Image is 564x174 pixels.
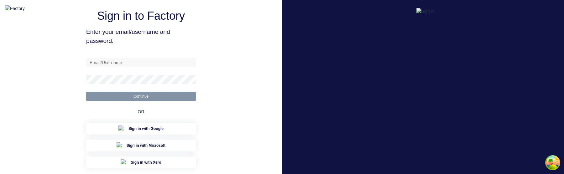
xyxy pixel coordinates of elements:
[86,28,196,46] span: Enter your email/username and password.
[86,92,196,101] button: Continue
[97,9,185,23] h1: Sign in to Factory
[416,8,435,15] img: Sign in
[121,159,127,166] img: Xero Sign in
[127,143,166,148] span: Sign in with Microsoft
[128,126,164,131] span: Sign in with Google
[86,156,196,168] button: Xero Sign inSign in with Xero
[86,123,196,135] button: Google Sign inSign in with Google
[117,142,123,149] img: Microsoft Sign in
[86,58,196,67] input: Email/Username
[118,125,125,132] img: Google Sign in
[138,101,144,123] div: OR
[5,5,25,12] img: Factory
[86,140,196,151] button: Microsoft Sign inSign in with Microsoft
[131,160,161,165] span: Sign in with Xero
[546,156,559,169] button: Open Tanstack query devtools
